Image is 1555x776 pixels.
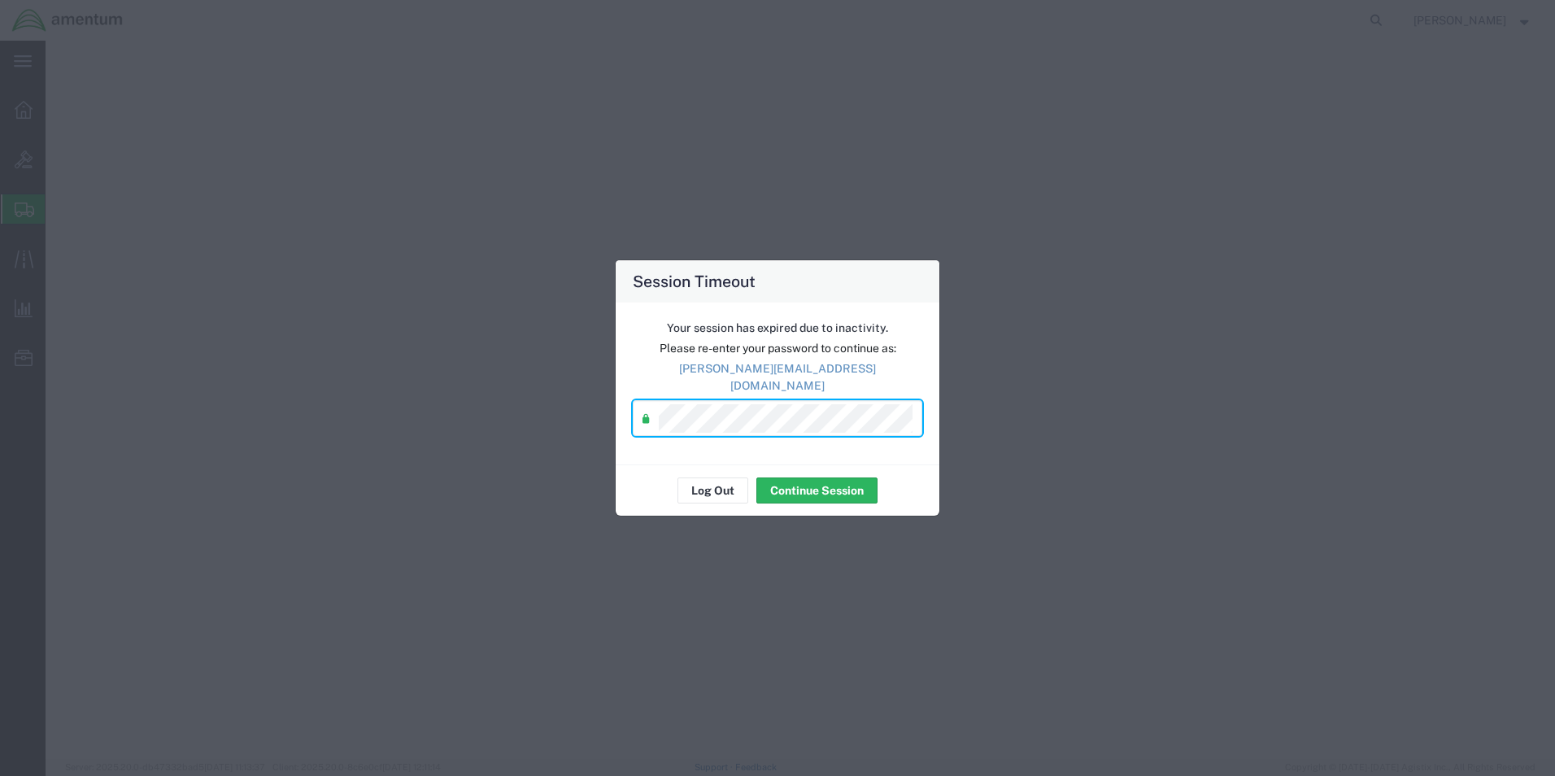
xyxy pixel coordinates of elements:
[633,320,922,337] p: Your session has expired due to inactivity.
[633,360,922,395] p: [PERSON_NAME][EMAIL_ADDRESS][DOMAIN_NAME]
[677,477,748,504] button: Log Out
[633,269,756,293] h4: Session Timeout
[756,477,878,504] button: Continue Session
[633,340,922,357] p: Please re-enter your password to continue as:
